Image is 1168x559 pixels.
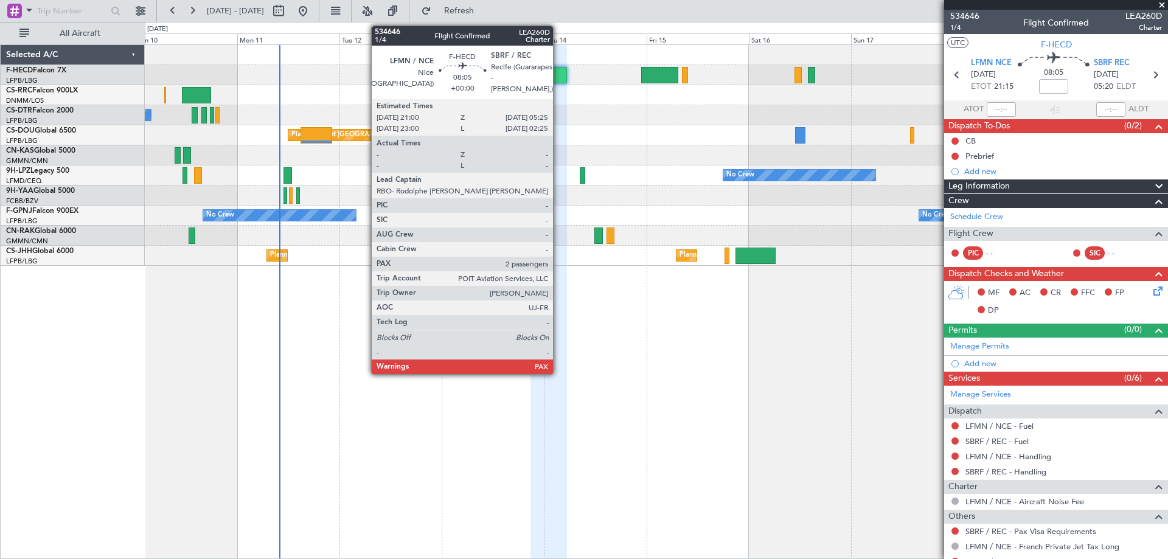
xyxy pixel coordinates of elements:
[965,467,1046,477] a: SBRF / REC - Handling
[1094,69,1119,81] span: [DATE]
[749,33,851,44] div: Sat 16
[6,196,38,206] a: FCBB/BZV
[479,106,541,124] div: Planned Maint Sofia
[1094,81,1113,93] span: 05:20
[948,372,980,386] span: Services
[965,526,1096,536] a: SBRF / REC - Pax Visa Requirements
[1125,23,1162,33] span: Charter
[6,187,33,195] span: 9H-YAA
[964,166,1162,176] div: Add new
[948,480,978,494] span: Charter
[291,126,483,144] div: Planned Maint [GEOGRAPHIC_DATA] ([GEOGRAPHIC_DATA])
[339,33,442,44] div: Tue 12
[415,1,488,21] button: Refresh
[1051,287,1061,299] span: CR
[965,136,976,146] div: CB
[434,7,485,15] span: Refresh
[6,227,76,235] a: CN-RAKGlobal 6000
[1124,323,1142,336] span: (0/0)
[950,211,1003,223] a: Schedule Crew
[147,24,168,35] div: [DATE]
[950,23,979,33] span: 1/4
[6,96,44,105] a: DNMM/LOS
[948,119,1010,133] span: Dispatch To-Dos
[965,451,1051,462] a: LFMN / NCE - Handling
[964,103,984,116] span: ATOT
[442,33,544,44] div: Wed 13
[206,206,234,224] div: No Crew
[1128,103,1149,116] span: ALDT
[6,136,38,145] a: LFPB/LBG
[6,207,32,215] span: F-GPNJ
[950,10,979,23] span: 534646
[994,81,1013,93] span: 21:15
[6,257,38,266] a: LFPB/LBG
[6,87,78,94] a: CS-RRCFalcon 900LX
[1115,287,1124,299] span: FP
[950,341,1009,353] a: Manage Permits
[207,5,264,16] span: [DATE] - [DATE]
[947,37,968,48] button: UTC
[948,324,977,338] span: Permits
[965,421,1034,431] a: LFMN / NCE - Fuel
[1023,16,1089,29] div: Flight Confirmed
[1124,372,1142,384] span: (0/6)
[6,147,75,155] a: CN-KASGlobal 5000
[965,436,1029,446] a: SBRF / REC - Fuel
[6,167,30,175] span: 9H-LPZ
[1094,57,1130,69] span: SBRF REC
[965,496,1084,507] a: LFMN / NCE - Aircraft Noise Fee
[647,33,749,44] div: Fri 15
[6,207,78,215] a: F-GPNJFalcon 900EX
[971,57,1012,69] span: LFMN NCE
[37,2,107,20] input: Trip Number
[1081,287,1095,299] span: FFC
[948,267,1064,281] span: Dispatch Checks and Weather
[13,24,132,43] button: All Aircraft
[6,107,74,114] a: CS-DTRFalcon 2000
[6,67,33,74] span: F-HECD
[544,33,646,44] div: Thu 14
[237,33,339,44] div: Mon 11
[6,76,38,85] a: LFPB/LBG
[6,156,48,165] a: GMMN/CMN
[6,176,41,186] a: LFMD/CEQ
[950,389,1011,401] a: Manage Services
[971,69,996,81] span: [DATE]
[680,246,871,265] div: Planned Maint [GEOGRAPHIC_DATA] ([GEOGRAPHIC_DATA])
[6,127,76,134] a: CS-DOUGlobal 6500
[948,227,993,241] span: Flight Crew
[6,127,35,134] span: CS-DOU
[1116,81,1136,93] span: ELDT
[988,287,999,299] span: MF
[6,237,48,246] a: GMMN/CMN
[986,248,1013,259] div: - -
[948,404,982,418] span: Dispatch
[1020,287,1031,299] span: AC
[6,217,38,226] a: LFPB/LBG
[922,206,950,224] div: No Crew
[1044,67,1063,79] span: 08:05
[965,541,1119,552] a: LFMN / NCE - French Private Jet Tax Long
[1125,10,1162,23] span: LEA260D
[1108,248,1135,259] div: - -
[948,510,975,524] span: Others
[270,246,462,265] div: Planned Maint [GEOGRAPHIC_DATA] ([GEOGRAPHIC_DATA])
[6,187,75,195] a: 9H-YAAGlobal 5000
[32,29,128,38] span: All Aircraft
[135,33,237,44] div: Sun 10
[6,67,66,74] a: F-HECDFalcon 7X
[987,102,1016,117] input: --:--
[851,33,953,44] div: Sun 17
[1041,38,1072,51] span: F-HECD
[965,151,994,161] div: Prebrief
[6,116,38,125] a: LFPB/LBG
[1124,119,1142,132] span: (0/2)
[6,248,74,255] a: CS-JHHGlobal 6000
[971,81,991,93] span: ETOT
[948,179,1010,193] span: Leg Information
[948,194,969,208] span: Crew
[6,107,32,114] span: CS-DTR
[988,305,999,317] span: DP
[964,358,1162,369] div: Add new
